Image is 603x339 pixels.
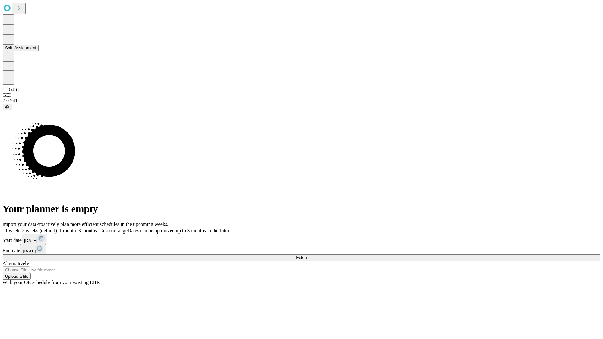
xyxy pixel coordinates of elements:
[5,105,9,109] span: @
[79,228,97,233] span: 3 months
[36,222,168,227] span: Proactively plan more efficient schedules in the upcoming weeks.
[5,228,19,233] span: 1 week
[3,273,31,280] button: Upload a file
[24,238,37,243] span: [DATE]
[23,249,36,253] span: [DATE]
[3,222,36,227] span: Import your data
[3,261,29,266] span: Alternatively
[22,234,47,244] button: [DATE]
[3,92,600,98] div: GEI
[3,45,39,51] button: Shift Assignment
[296,255,307,260] span: Fetch
[9,87,21,92] span: GJSH
[3,203,600,215] h1: Your planner is empty
[20,244,46,254] button: [DATE]
[128,228,233,233] span: Dates can be optimized up to 3 months in the future.
[3,98,600,104] div: 2.0.241
[3,280,100,285] span: With your OR schedule from your existing EHR
[3,234,600,244] div: Start date
[100,228,128,233] span: Custom range
[3,104,12,110] button: @
[59,228,76,233] span: 1 month
[3,254,600,261] button: Fetch
[22,228,57,233] span: 2 weeks (default)
[3,244,600,254] div: End date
